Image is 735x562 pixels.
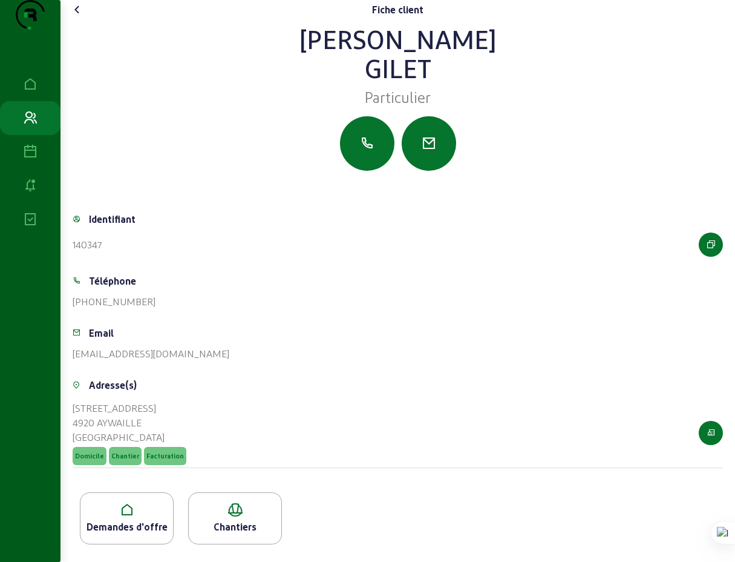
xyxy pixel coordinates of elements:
div: Identifiant [89,212,136,226]
div: Adresse(s) [89,378,137,392]
span: Chantier [111,452,139,460]
div: 4920 AYWAILLE [73,415,189,430]
span: Facturation [146,452,184,460]
div: Demandes d'offre [80,520,173,534]
div: Gilet [73,53,723,82]
div: Téléphone [89,274,136,288]
div: [GEOGRAPHIC_DATA] [73,430,189,445]
div: Fiche client [372,2,423,17]
div: 140347 [73,237,102,252]
div: Email [89,326,114,340]
div: [PHONE_NUMBER] [73,294,155,309]
div: [PERSON_NAME] [73,24,723,53]
div: [EMAIL_ADDRESS][DOMAIN_NAME] [73,346,229,361]
div: [STREET_ADDRESS] [73,401,189,415]
div: Chantiers [189,520,281,534]
div: Particulier [73,87,723,107]
span: Domicile [75,452,104,460]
